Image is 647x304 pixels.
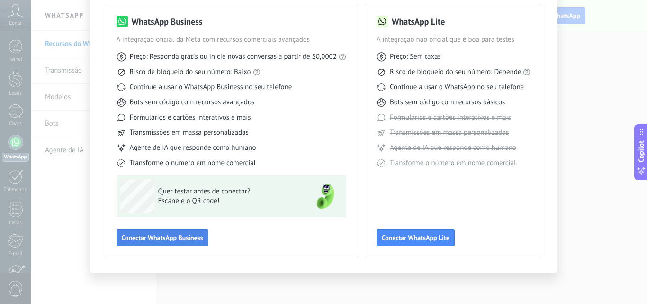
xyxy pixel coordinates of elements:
[390,67,521,77] span: Risco de bloqueio do seu número: Depende
[158,196,297,206] span: Escaneie o QR code!
[130,143,256,153] span: Agente de IA que responde como humano
[132,16,203,28] h3: WhatsApp Business
[390,52,441,62] span: Preço: Sem taxas
[130,52,337,62] span: Preço: Responda grátis ou inicie novas conversas a partir de $0,0002
[390,158,516,168] span: Transforme o número em nome comercial
[390,98,505,107] span: Bots sem código com recursos básicos
[122,234,203,241] span: Conectar WhatsApp Business
[390,83,524,92] span: Continue a usar o WhatsApp no seu telefone
[390,128,509,138] span: Transmissões em massa personalizadas
[130,158,256,168] span: Transforme o número em nome comercial
[130,83,292,92] span: Continue a usar o WhatsApp Business no seu telefone
[377,229,455,246] button: Conectar WhatsApp Lite
[382,234,449,241] span: Conectar WhatsApp Lite
[130,128,249,138] span: Transmissões em massa personalizadas
[117,35,346,45] span: A integração oficial da Meta com recursos comerciais avançados
[390,113,511,122] span: Formulários e cartões interativos e mais
[390,143,516,153] span: Agente de IA que responde como humano
[308,179,342,213] img: green-phone.png
[377,35,531,45] span: A integração não oficial que é boa para testes
[637,140,646,162] span: Copilot
[392,16,445,28] h3: WhatsApp Lite
[130,98,255,107] span: Bots sem código com recursos avançados
[117,229,208,246] button: Conectar WhatsApp Business
[158,187,297,196] span: Quer testar antes de conectar?
[130,67,251,77] span: Risco de bloqueio do seu número: Baixo
[130,113,251,122] span: Formulários e cartões interativos e mais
